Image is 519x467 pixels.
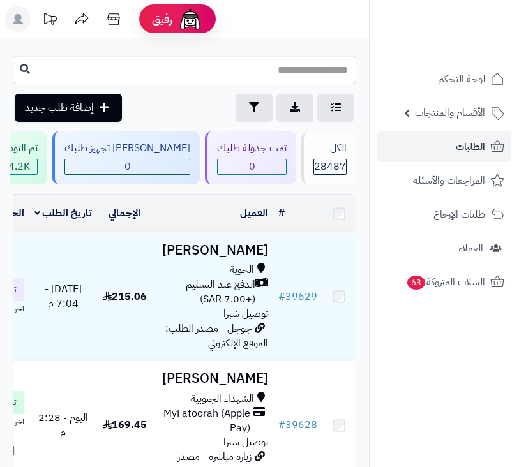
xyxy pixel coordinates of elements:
div: الكل [313,141,347,156]
span: # [278,417,285,433]
a: الإجمالي [109,205,140,221]
span: الأقسام والمنتجات [415,104,485,122]
span: الشهداء الجنوبية [191,392,254,406]
h3: [PERSON_NAME] [157,371,268,386]
a: لوحة التحكم [377,64,511,94]
span: لوحة التحكم [438,70,485,88]
span: MyFatoorah (Apple Pay) [157,406,250,436]
span: الحوية [230,263,254,278]
span: 28487 [314,159,346,174]
a: # [278,205,285,221]
a: تمت جدولة طلبك 0 [202,131,299,184]
a: #39628 [278,417,317,433]
img: logo-2.png [432,33,507,59]
h3: [PERSON_NAME] [157,243,268,258]
span: اليوم - 2:28 م [38,410,88,440]
span: 0 [218,159,286,174]
a: المراجعات والأسئلة [377,165,511,196]
a: [PERSON_NAME] تجهيز طلبك 0 [50,131,202,184]
div: [PERSON_NAME] تجهيز طلبك [64,141,190,156]
a: طلبات الإرجاع [377,199,511,230]
a: تاريخ الطلب [34,205,93,221]
span: العملاء [458,239,483,257]
span: الدفع عند التسليم (+7.00 SAR) [157,278,255,307]
span: رفيق [152,11,172,27]
a: الطلبات [377,131,511,162]
span: السلات المتروكة [406,273,485,291]
span: طلبات الإرجاع [433,205,485,223]
span: توصيل شبرا [223,434,268,450]
span: جوجل - مصدر الطلب: الموقع الإلكتروني [165,321,268,351]
span: 0 [65,159,190,174]
a: العميل [240,205,268,221]
img: ai-face.png [177,6,203,32]
span: [DATE] - 7:04 م [45,281,82,311]
a: العملاء [377,233,511,263]
div: تمت جدولة طلبك [217,141,287,156]
span: 169.45 [103,417,147,433]
a: إضافة طلب جديد [15,94,122,122]
a: السلات المتروكة63 [377,267,511,297]
a: تحديثات المنصة [34,6,66,35]
span: الطلبات [456,138,485,156]
span: # [278,289,285,304]
a: #39629 [278,289,317,304]
a: الكل28487 [299,131,359,184]
span: إضافة طلب جديد [25,100,94,115]
span: 215.06 [103,289,147,304]
span: المراجعات والأسئلة [413,172,485,189]
span: توصيل شبرا [223,306,268,322]
span: 63 [407,276,425,290]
